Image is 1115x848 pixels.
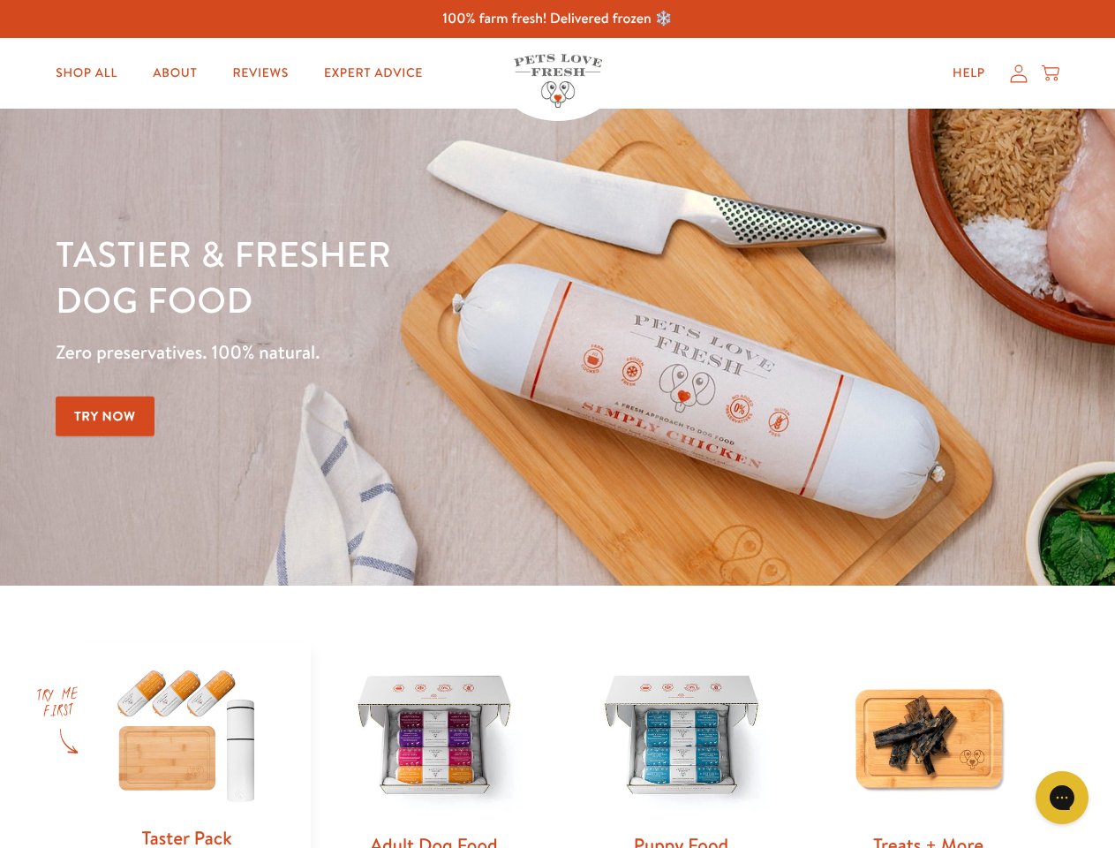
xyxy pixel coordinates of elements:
[56,231,725,322] h1: Tastier & fresher dog food
[139,56,211,91] a: About
[514,54,602,108] img: Pets Love Fresh
[41,56,132,91] a: Shop All
[1027,765,1097,830] iframe: Gorgias live chat messenger
[310,56,437,91] a: Expert Advice
[938,56,999,91] a: Help
[56,337,725,368] p: Zero preservatives. 100% natural.
[56,397,154,436] a: Try Now
[218,56,302,91] a: Reviews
